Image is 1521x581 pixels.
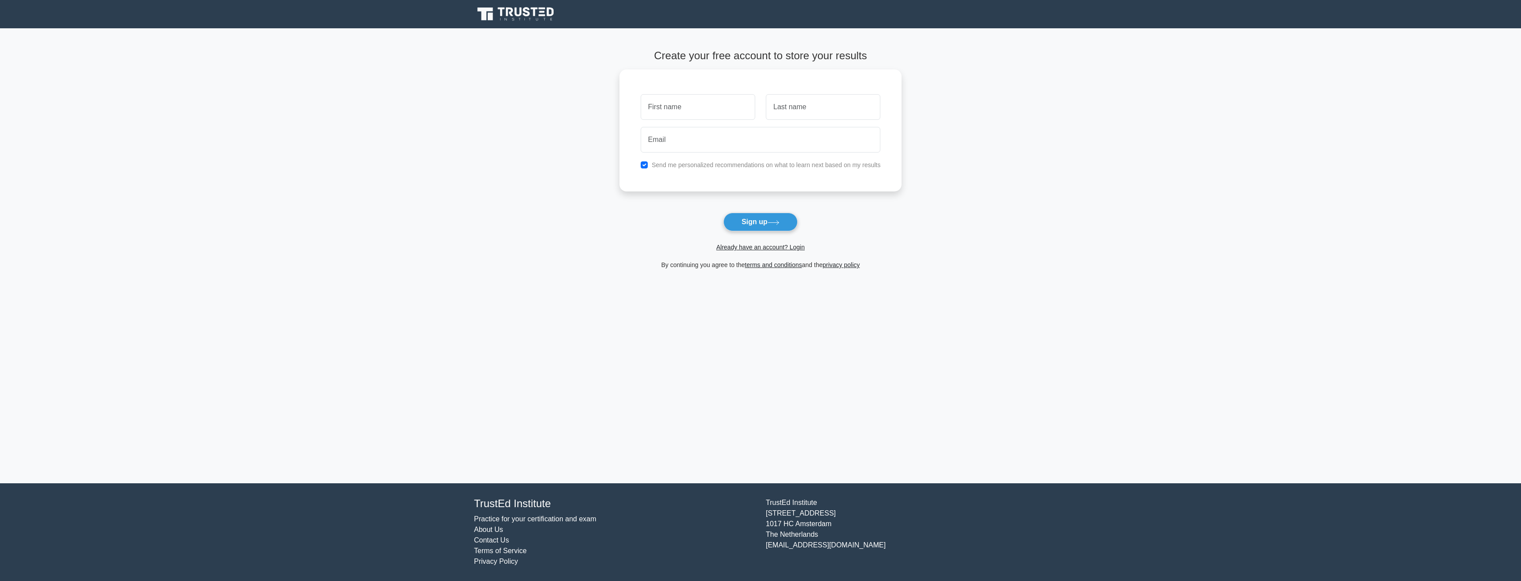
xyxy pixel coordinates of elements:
[474,547,527,554] a: Terms of Service
[619,50,902,62] h4: Create your free account to store your results
[716,244,805,251] a: Already have an account? Login
[474,515,596,523] a: Practice for your certification and exam
[766,94,880,120] input: Last name
[641,94,755,120] input: First name
[474,526,503,533] a: About Us
[745,261,802,268] a: terms and conditions
[474,497,755,510] h4: TrustEd Institute
[652,161,881,168] label: Send me personalized recommendations on what to learn next based on my results
[823,261,860,268] a: privacy policy
[760,497,1052,567] div: TrustEd Institute [STREET_ADDRESS] 1017 HC Amsterdam The Netherlands [EMAIL_ADDRESS][DOMAIN_NAME]
[723,213,798,231] button: Sign up
[474,558,518,565] a: Privacy Policy
[474,536,509,544] a: Contact Us
[614,260,907,270] div: By continuing you agree to the and the
[641,127,881,153] input: Email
